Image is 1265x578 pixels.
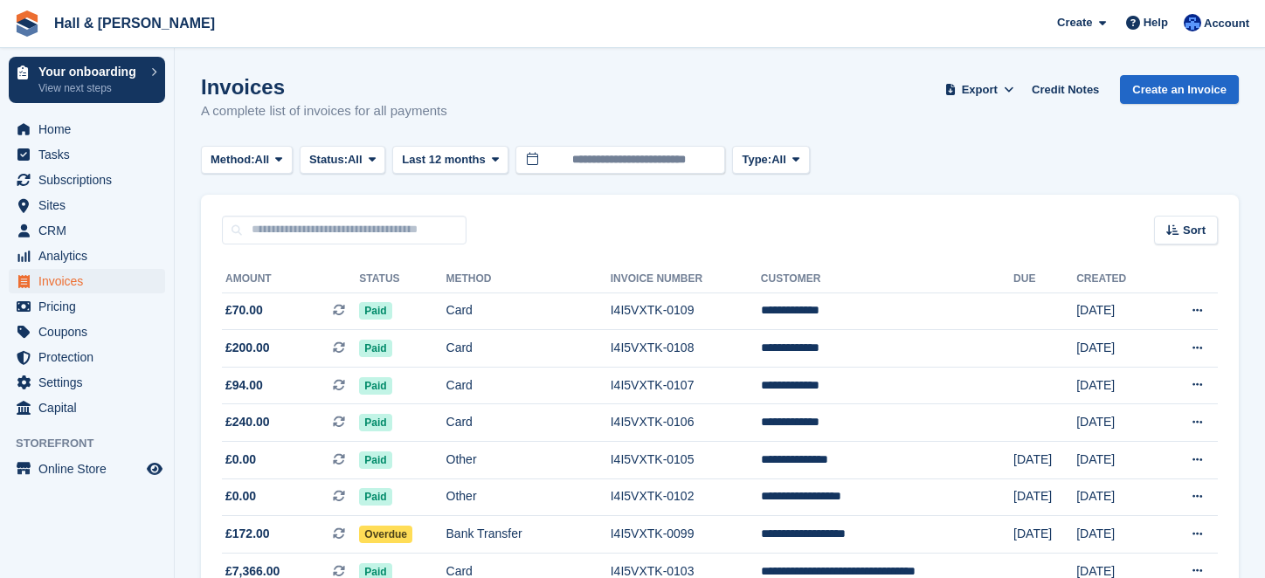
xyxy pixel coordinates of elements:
[225,487,256,506] span: £0.00
[611,330,761,368] td: I4I5VXTK-0108
[446,404,611,442] td: Card
[446,292,611,330] td: Card
[1057,14,1092,31] span: Create
[1076,516,1158,554] td: [DATE]
[359,265,446,293] th: Status
[611,516,761,554] td: I4I5VXTK-0099
[47,9,222,38] a: Hall & [PERSON_NAME]
[225,413,270,431] span: £240.00
[38,345,143,369] span: Protection
[1184,14,1201,31] img: Claire Banham
[38,396,143,420] span: Capital
[1204,15,1249,32] span: Account
[359,526,412,543] span: Overdue
[9,193,165,217] a: menu
[446,478,611,516] td: Other
[9,244,165,268] a: menu
[225,339,270,357] span: £200.00
[225,451,256,469] span: £0.00
[359,377,391,395] span: Paid
[38,65,142,78] p: Your onboarding
[732,146,809,175] button: Type: All
[38,244,143,268] span: Analytics
[38,218,143,243] span: CRM
[359,451,391,469] span: Paid
[742,151,771,169] span: Type:
[16,435,174,452] span: Storefront
[9,457,165,481] a: menu
[1013,442,1076,479] td: [DATE]
[211,151,255,169] span: Method:
[771,151,786,169] span: All
[348,151,363,169] span: All
[201,75,447,99] h1: Invoices
[1076,367,1158,404] td: [DATE]
[359,340,391,357] span: Paid
[446,265,611,293] th: Method
[402,151,485,169] span: Last 12 months
[225,301,263,320] span: £70.00
[38,168,143,192] span: Subscriptions
[38,142,143,167] span: Tasks
[1013,265,1076,293] th: Due
[611,442,761,479] td: I4I5VXTK-0105
[9,57,165,103] a: Your onboarding View next steps
[1076,330,1158,368] td: [DATE]
[359,414,391,431] span: Paid
[9,142,165,167] a: menu
[9,269,165,293] a: menu
[1025,75,1106,104] a: Credit Notes
[1183,222,1206,239] span: Sort
[1076,478,1158,516] td: [DATE]
[1076,265,1158,293] th: Created
[962,81,998,99] span: Export
[611,367,761,404] td: I4I5VXTK-0107
[1144,14,1168,31] span: Help
[14,10,40,37] img: stora-icon-8386f47178a22dfd0bd8f6a31ec36ba5ce8667c1dd55bd0f319d3a0aa187defe.svg
[38,193,143,217] span: Sites
[611,478,761,516] td: I4I5VXTK-0102
[225,525,270,543] span: £172.00
[225,376,263,395] span: £94.00
[9,117,165,141] a: menu
[38,294,143,319] span: Pricing
[359,488,391,506] span: Paid
[761,265,1013,293] th: Customer
[446,516,611,554] td: Bank Transfer
[9,370,165,395] a: menu
[611,292,761,330] td: I4I5VXTK-0109
[9,218,165,243] a: menu
[38,269,143,293] span: Invoices
[201,146,293,175] button: Method: All
[359,302,391,320] span: Paid
[1076,442,1158,479] td: [DATE]
[38,80,142,96] p: View next steps
[1076,404,1158,442] td: [DATE]
[9,345,165,369] a: menu
[38,370,143,395] span: Settings
[1076,292,1158,330] td: [DATE]
[446,330,611,368] td: Card
[38,457,143,481] span: Online Store
[309,151,348,169] span: Status:
[38,320,143,344] span: Coupons
[300,146,385,175] button: Status: All
[392,146,508,175] button: Last 12 months
[941,75,1018,104] button: Export
[9,294,165,319] a: menu
[611,265,761,293] th: Invoice Number
[446,367,611,404] td: Card
[38,117,143,141] span: Home
[144,458,165,479] a: Preview store
[9,396,165,420] a: menu
[611,404,761,442] td: I4I5VXTK-0106
[201,101,447,121] p: A complete list of invoices for all payments
[222,265,359,293] th: Amount
[9,320,165,344] a: menu
[1120,75,1239,104] a: Create an Invoice
[446,442,611,479] td: Other
[9,168,165,192] a: menu
[255,151,270,169] span: All
[1013,516,1076,554] td: [DATE]
[1013,478,1076,516] td: [DATE]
